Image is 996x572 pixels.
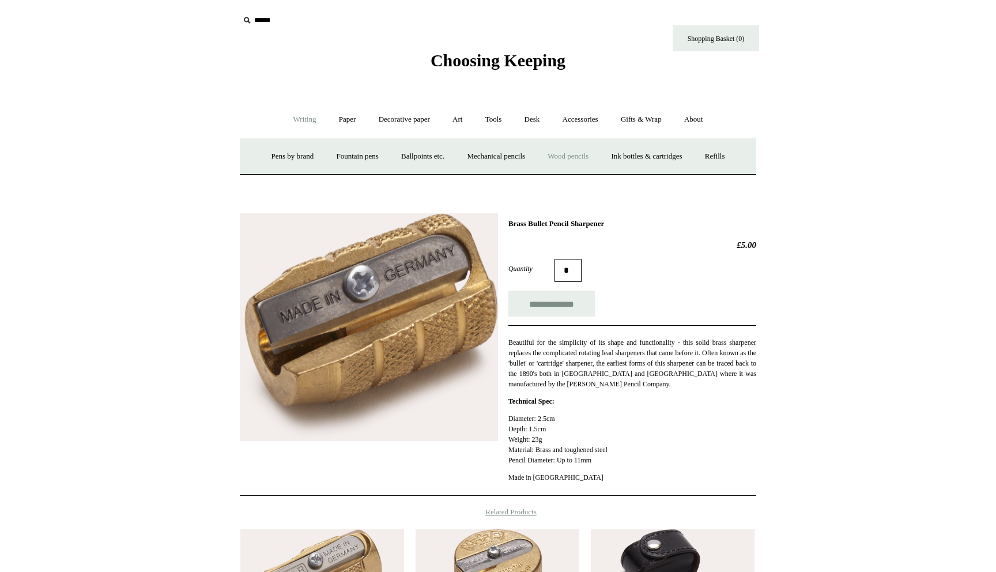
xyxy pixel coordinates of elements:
[431,60,565,68] a: Choosing Keeping
[283,104,327,135] a: Writing
[391,141,455,172] a: Ballpoints etc.
[442,104,473,135] a: Art
[326,141,388,172] a: Fountain pens
[508,240,756,250] h2: £5.00
[508,264,554,274] label: Quantity
[514,104,550,135] a: Desk
[537,141,599,172] a: Wood pencils
[674,104,714,135] a: About
[601,141,692,172] a: Ink bottles & cartridges
[508,337,756,389] p: Beautiful for the simplicity of its shape and functionality - this solid brass sharpener replaces...
[240,213,498,441] img: Brass Bullet Pencil Sharpener
[329,104,367,135] a: Paper
[261,141,325,172] a: Pens by brand
[368,104,440,135] a: Decorative paper
[431,51,565,70] span: Choosing Keeping
[552,104,609,135] a: Accessories
[210,507,786,517] h4: Related Products
[508,219,756,228] h1: Brass Bullet Pencil Sharpener
[508,413,756,465] p: Diameter: 2.5cm Depth: 1.5cm Weight: 23g Material: Brass and toughened steel Pencil Diameter: Up ...
[695,141,735,172] a: Refills
[673,25,759,51] a: Shopping Basket (0)
[508,472,756,483] p: Made in [GEOGRAPHIC_DATA]
[610,104,672,135] a: Gifts & Wrap
[456,141,535,172] a: Mechanical pencils
[508,397,554,405] strong: Technical Spec:
[475,104,512,135] a: Tools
